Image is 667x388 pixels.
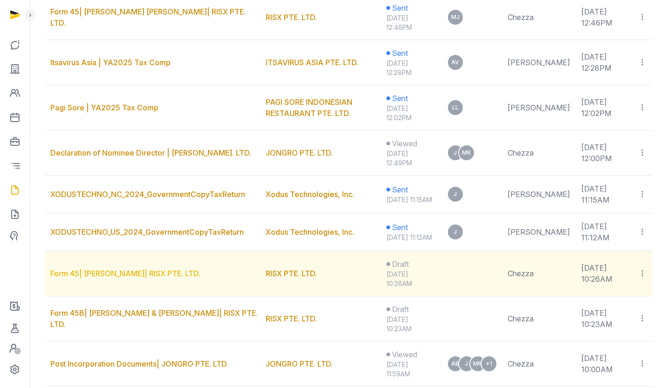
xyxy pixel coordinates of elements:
[266,227,354,237] a: Xodus Technologies, Inc.
[266,190,354,199] a: Xodus Technologies, Inc.
[576,85,633,130] td: [DATE] 12:02PM
[576,176,633,213] td: [DATE] 11:15AM
[502,341,576,387] td: Chezza
[386,360,433,379] div: [DATE] 11:59AM
[392,93,408,104] span: Sent
[266,13,317,22] a: RISX PTE. LTD.
[502,296,576,341] td: Chezza
[50,269,200,278] a: Form 45| [PERSON_NAME]| RISX PTE. LTD.
[576,130,633,176] td: [DATE] 12:00PM
[266,359,333,368] a: JONGRO PTE. LTD.
[502,130,576,176] td: Chezza
[462,150,471,156] span: MR
[454,150,457,156] span: J
[576,251,633,296] td: [DATE] 10:26AM
[266,58,358,67] a: ITSAVIRUS ASIA PTE. LTD.
[502,213,576,251] td: [PERSON_NAME]
[392,184,408,195] span: Sent
[451,14,460,20] span: MJ
[50,190,245,199] a: XODUSTECHNO_NC_2024_GovernmentCopyTaxReturn
[50,308,258,329] a: Form 45B| [PERSON_NAME] & [PERSON_NAME]| RISX PTE. LTD.
[392,259,409,270] span: Draft
[576,341,633,387] td: [DATE] 10:00AM
[486,361,492,367] span: +1
[386,149,433,168] div: [DATE] 12:49PM
[454,191,457,197] span: J
[50,58,171,67] a: Itsavirus Asia | YA2025 Tax Comp
[386,104,433,123] div: [DATE] 12:02PM
[576,40,633,85] td: [DATE] 12:28PM
[392,48,408,59] span: Sent
[502,40,576,85] td: [PERSON_NAME]
[386,14,433,32] div: [DATE] 12:46PM
[392,222,408,233] span: Sent
[266,97,352,118] a: PAGI SORE INDONESIAN RESTAURANT PTE. LTD.
[392,138,417,149] span: Viewed
[392,304,409,315] span: Draft
[502,85,576,130] td: [PERSON_NAME]
[502,176,576,213] td: [PERSON_NAME]
[386,59,433,77] div: [DATE] 12:28PM
[576,296,633,341] td: [DATE] 10:23AM
[266,269,317,278] a: RISX PTE. LTD.
[50,359,228,368] a: Post Incorporation Documents| JONGRO PTE. LTD.
[50,7,246,27] a: Form 45| [PERSON_NAME] [PERSON_NAME]| RISX PTE. LTD.
[386,315,433,334] div: [DATE] 10:23AM
[452,105,459,110] span: LL
[266,314,317,323] a: RISX PTE. LTD.
[392,349,417,360] span: Viewed
[392,2,408,14] span: Sent
[451,60,459,65] span: AV
[386,270,433,288] div: [DATE] 10:26AM
[386,195,433,204] div: [DATE] 11:15AM
[386,233,433,242] div: [DATE] 11:12AM
[465,361,468,367] span: J
[50,148,251,157] a: Declaration of Nominee Director | [PERSON_NAME]. LTD.
[451,361,459,367] span: AB
[50,103,158,112] a: Pagi Sore | YA2025 Tax Comp
[473,361,482,367] span: MR
[50,227,244,237] a: XODUSTECHNO_US_2024_GovernmentCopyTaxReturn
[454,229,457,235] span: J
[266,148,333,157] a: JONGRO PTE. LTD.
[576,213,633,251] td: [DATE] 11:12AM
[502,251,576,296] td: Chezza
